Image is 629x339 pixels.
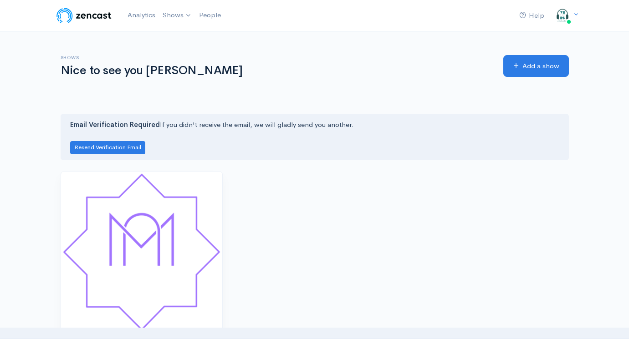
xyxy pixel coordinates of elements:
a: Shows [159,5,195,25]
img: Fredagsbøn på dansk [61,172,222,333]
h6: Shows [61,55,492,60]
button: Resend Verification Email [70,141,145,154]
h1: Nice to see you [PERSON_NAME] [61,64,492,77]
a: Add a show [503,55,569,77]
a: People [195,5,225,25]
a: Help [516,6,548,25]
img: ... [553,6,572,25]
strong: Email Verification Required [70,120,160,129]
div: If you didn't receive the email, we will gladly send you another. [61,114,569,160]
img: ZenCast Logo [55,6,113,25]
a: Analytics [124,5,159,25]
